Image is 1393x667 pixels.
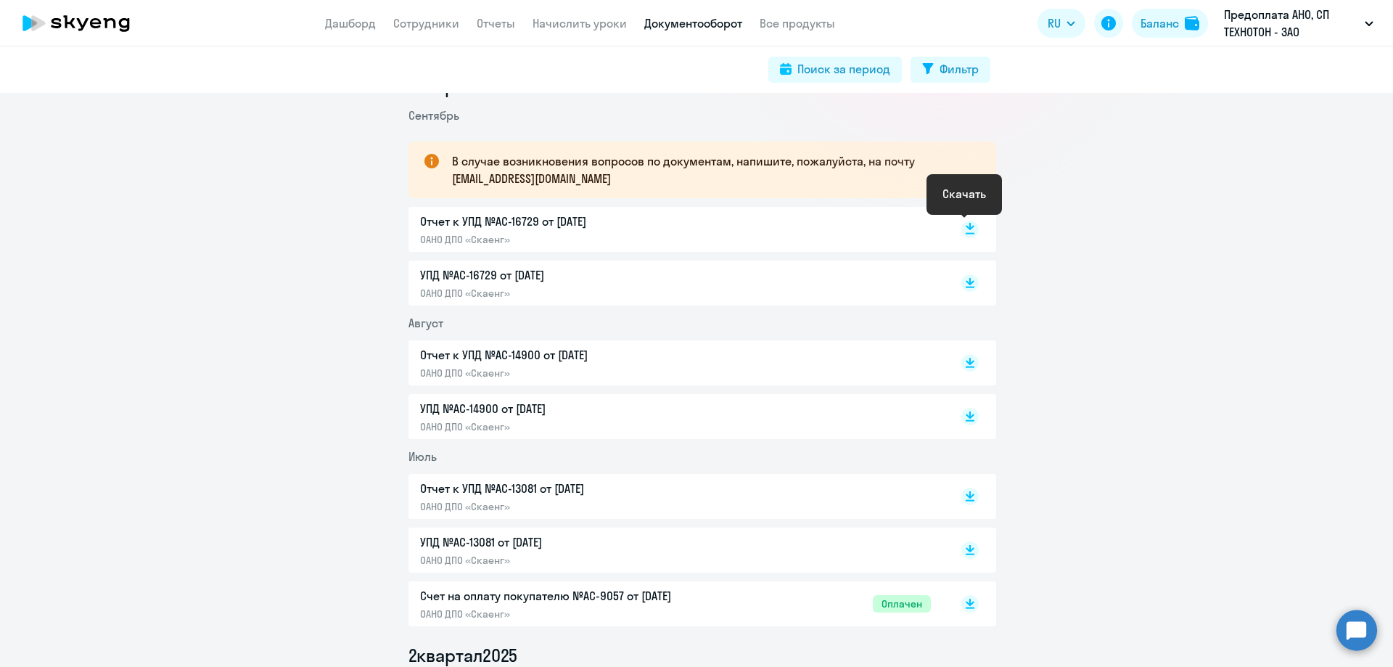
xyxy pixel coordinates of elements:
a: Документооборот [644,16,742,30]
p: ОАНО ДПО «Скаенг» [420,287,725,300]
button: Фильтр [911,57,990,83]
span: Оплачен [873,595,931,613]
button: Предоплата АНО, СП ТЕХНОТОН - ЗАО [1217,6,1381,41]
button: Балансbalance [1132,9,1208,38]
p: УПД №AC-16729 от [DATE] [420,266,725,284]
a: Начислить уроки [533,16,627,30]
a: Отчет к УПД №AC-13081 от [DATE]ОАНО ДПО «Скаенг» [420,480,931,513]
p: Отчет к УПД №AC-16729 от [DATE] [420,213,725,230]
p: ОАНО ДПО «Скаенг» [420,500,725,513]
span: Июль [408,449,437,464]
a: Все продукты [760,16,835,30]
a: Отчет к УПД №AC-14900 от [DATE]ОАНО ДПО «Скаенг» [420,346,931,380]
p: Счет на оплату покупателю №AC-9057 от [DATE] [420,587,725,605]
a: Сотрудники [393,16,459,30]
p: ОАНО ДПО «Скаенг» [420,554,725,567]
div: Поиск за период [797,60,890,78]
div: Фильтр [940,60,979,78]
a: УПД №AC-16729 от [DATE]ОАНО ДПО «Скаенг» [420,266,931,300]
a: Отчеты [477,16,515,30]
div: Скачать [942,185,986,202]
a: УПД №AC-13081 от [DATE]ОАНО ДПО «Скаенг» [420,533,931,567]
button: RU [1037,9,1085,38]
p: ОАНО ДПО «Скаенг» [420,233,725,246]
img: balance [1185,16,1199,30]
span: Август [408,316,443,330]
button: Поиск за период [768,57,902,83]
p: ОАНО ДПО «Скаенг» [420,420,725,433]
p: УПД №AC-13081 от [DATE] [420,533,725,551]
p: В случае возникновения вопросов по документам, напишите, пожалуйста, на почту [EMAIL_ADDRESS][DOM... [452,152,970,187]
span: Сентябрь [408,108,459,123]
a: Счет на оплату покупателю №AC-9057 от [DATE]ОАНО ДПО «Скаенг»Оплачен [420,587,931,621]
p: УПД №AC-14900 от [DATE] [420,400,725,417]
li: 2 квартал 2025 [408,644,996,667]
a: Дашборд [325,16,376,30]
a: Отчет к УПД №AC-16729 от [DATE]ОАНО ДПО «Скаенг» [420,213,931,246]
p: ОАНО ДПО «Скаенг» [420,367,725,380]
div: Баланс [1141,15,1179,32]
p: Отчет к УПД №AC-14900 от [DATE] [420,346,725,364]
span: RU [1048,15,1061,32]
p: ОАНО ДПО «Скаенг» [420,607,725,621]
p: Отчет к УПД №AC-13081 от [DATE] [420,480,725,497]
a: УПД №AC-14900 от [DATE]ОАНО ДПО «Скаенг» [420,400,931,433]
p: Предоплата АНО, СП ТЕХНОТОН - ЗАО [1224,6,1359,41]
